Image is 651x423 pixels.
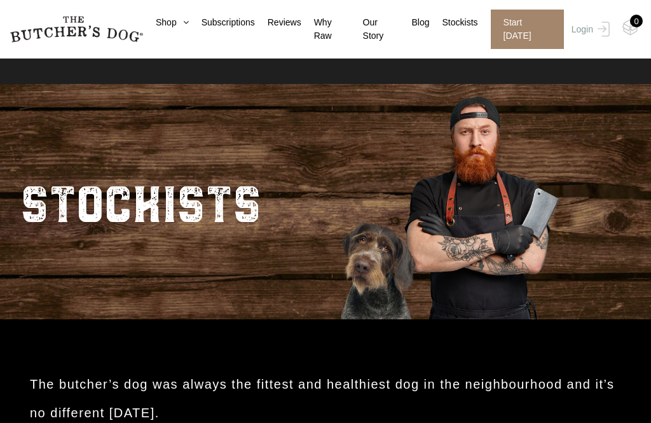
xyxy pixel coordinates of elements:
[189,16,255,29] a: Subscriptions
[568,10,610,49] a: Login
[20,160,261,243] h2: STOCKISTS
[399,16,430,29] a: Blog
[320,81,575,319] img: Butcher_Large_3.png
[478,10,568,49] a: Start [DATE]
[350,16,399,43] a: Our Story
[430,16,478,29] a: Stockists
[143,16,189,29] a: Shop
[622,19,638,36] img: TBD_Cart-Empty.png
[491,10,564,49] span: Start [DATE]
[301,16,350,43] a: Why Raw
[255,16,301,29] a: Reviews
[630,15,643,27] div: 0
